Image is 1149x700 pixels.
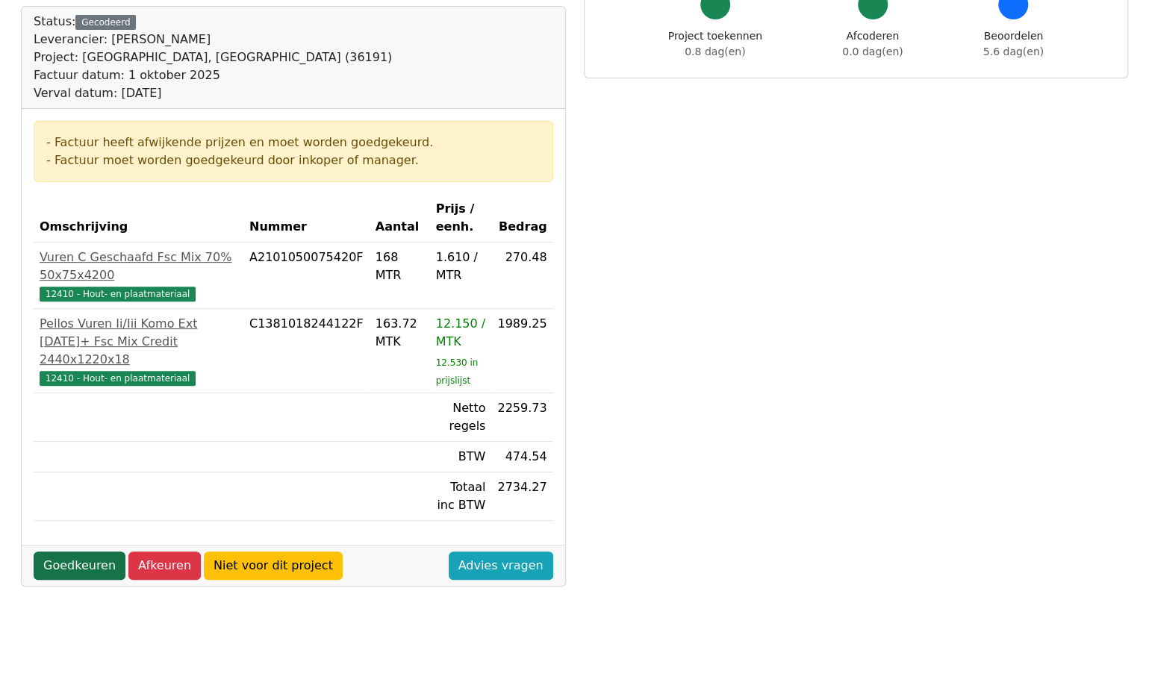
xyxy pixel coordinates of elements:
[491,393,552,442] td: 2259.73
[243,309,370,393] td: C1381018244122F
[436,315,486,351] div: 12.150 / MTK
[491,194,552,243] th: Bedrag
[430,393,492,442] td: Netto regels
[842,46,903,57] span: 0.0 dag(en)
[436,357,479,386] sub: 12.530 in prijslijst
[46,151,541,169] div: - Factuur moet worden goedgekeurd door inkoper of manager.
[983,28,1044,60] div: Beoordelen
[34,49,392,66] div: Project: [GEOGRAPHIC_DATA], [GEOGRAPHIC_DATA] (36191)
[243,194,370,243] th: Nummer
[983,46,1044,57] span: 5.6 dag(en)
[40,315,237,387] a: Pellos Vuren Ii/Iii Komo Ext [DATE]+ Fsc Mix Credit 2440x1220x1812410 - Hout- en plaatmateriaal
[491,442,552,472] td: 474.54
[34,66,392,84] div: Factuur datum: 1 oktober 2025
[34,551,125,580] a: Goedkeuren
[376,249,424,284] div: 168 MTR
[430,442,492,472] td: BTW
[34,194,243,243] th: Omschrijving
[34,13,392,102] div: Status:
[34,31,392,49] div: Leverancier: [PERSON_NAME]
[204,551,343,580] a: Niet voor dit project
[449,551,553,580] a: Advies vragen
[491,309,552,393] td: 1989.25
[491,472,552,521] td: 2734.27
[376,315,424,351] div: 163.72 MTK
[491,243,552,309] td: 270.48
[46,134,541,151] div: - Factuur heeft afwijkende prijzen en moet worden goedgekeurd.
[243,243,370,309] td: A2101050075420F
[40,371,196,386] span: 12410 - Hout- en plaatmateriaal
[128,551,201,580] a: Afkeuren
[430,194,492,243] th: Prijs / eenh.
[842,28,903,60] div: Afcoderen
[75,15,136,30] div: Gecodeerd
[34,84,392,102] div: Verval datum: [DATE]
[430,472,492,521] td: Totaal inc BTW
[436,249,486,284] div: 1.610 / MTR
[40,249,237,284] div: Vuren C Geschaafd Fsc Mix 70% 50x75x4200
[40,315,237,369] div: Pellos Vuren Ii/Iii Komo Ext [DATE]+ Fsc Mix Credit 2440x1220x18
[685,46,745,57] span: 0.8 dag(en)
[668,28,762,60] div: Project toekennen
[370,194,430,243] th: Aantal
[40,249,237,302] a: Vuren C Geschaafd Fsc Mix 70% 50x75x420012410 - Hout- en plaatmateriaal
[40,287,196,301] span: 12410 - Hout- en plaatmateriaal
